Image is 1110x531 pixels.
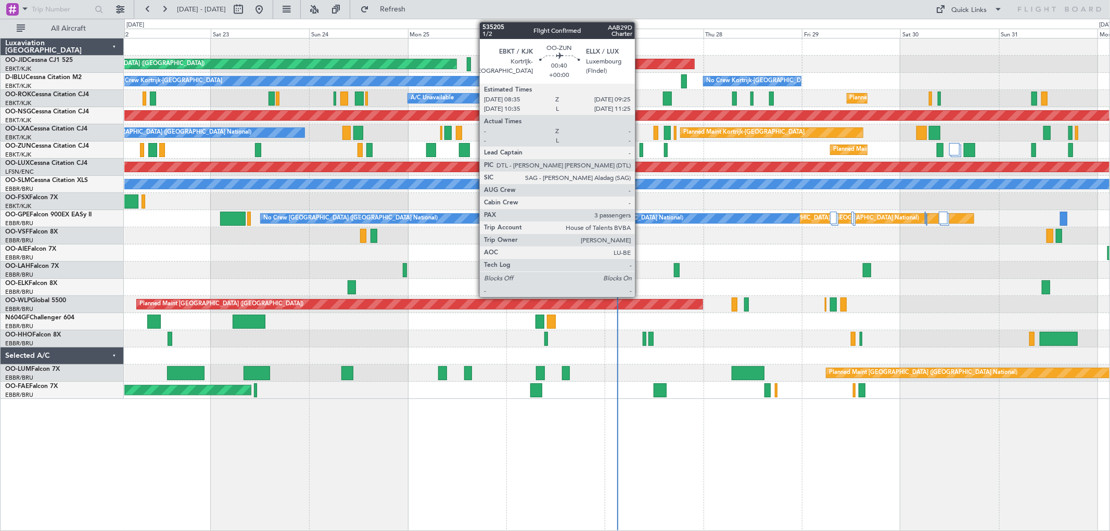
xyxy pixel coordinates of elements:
[5,229,58,235] a: OO-VSFFalcon 8X
[263,211,438,226] div: No Crew [GEOGRAPHIC_DATA] ([GEOGRAPHIC_DATA] National)
[5,383,29,390] span: OO-FAE
[355,1,418,18] button: Refresh
[112,29,211,38] div: Fri 22
[833,142,954,158] div: Planned Maint Kortrijk-[GEOGRAPHIC_DATA]
[5,92,89,98] a: OO-ROKCessna Citation CJ4
[5,65,31,73] a: EBKT/KJK
[5,263,30,269] span: OO-LAH
[5,246,56,252] a: OO-AIEFalcon 7X
[5,57,73,63] a: OO-JIDCessna CJ1 525
[5,322,33,330] a: EBBR/BRU
[5,99,31,107] a: EBKT/KJK
[605,29,703,38] div: Wed 27
[5,202,31,210] a: EBKT/KJK
[5,280,57,287] a: OO-ELKFalcon 8X
[5,288,33,296] a: EBBR/BRU
[5,168,34,176] a: LFSN/ENC
[309,29,407,38] div: Sun 24
[5,332,32,338] span: OO-HHO
[506,29,605,38] div: Tue 26
[5,297,66,304] a: OO-WLPGlobal 5500
[5,315,74,321] a: N604GFChallenger 604
[139,296,303,312] div: Planned Maint [GEOGRAPHIC_DATA] ([GEOGRAPHIC_DATA])
[999,29,1098,38] div: Sun 31
[5,212,30,218] span: OO-GPE
[371,6,415,13] span: Refresh
[5,82,31,90] a: EBKT/KJK
[731,211,919,226] div: Planned Maint [GEOGRAPHIC_DATA] ([GEOGRAPHIC_DATA] National)
[32,2,92,17] input: Trip Number
[115,73,222,89] div: No Crew Kortrijk-[GEOGRAPHIC_DATA]
[5,92,31,98] span: OO-ROK
[704,29,802,38] div: Thu 28
[952,5,987,16] div: Quick Links
[5,246,28,252] span: OO-AIE
[5,74,25,81] span: D-IBLU
[5,254,33,262] a: EBBR/BRU
[5,374,33,382] a: EBBR/BRU
[5,177,88,184] a: OO-SLMCessna Citation XLS
[5,332,61,338] a: OO-HHOFalcon 8X
[5,74,82,81] a: D-IBLUCessna Citation M2
[5,383,58,390] a: OO-FAEFalcon 7X
[5,126,30,132] span: OO-LXA
[5,109,31,115] span: OO-NSG
[683,125,805,140] div: Planned Maint Kortrijk-[GEOGRAPHIC_DATA]
[5,297,31,304] span: OO-WLP
[5,315,30,321] span: N604GF
[900,29,999,38] div: Sat 30
[5,160,30,166] span: OO-LUX
[5,271,33,279] a: EBBR/BRU
[5,366,31,372] span: OO-LUM
[27,25,110,32] span: All Aircraft
[5,366,60,372] a: OO-LUMFalcon 7X
[11,20,113,37] button: All Aircraft
[5,219,33,227] a: EBBR/BRU
[829,365,1017,381] div: Planned Maint [GEOGRAPHIC_DATA] ([GEOGRAPHIC_DATA] National)
[411,90,454,106] div: A/C Unavailable
[5,263,59,269] a: OO-LAHFalcon 7X
[484,56,598,72] div: AOG Maint Kortrijk-[GEOGRAPHIC_DATA]
[5,195,29,201] span: OO-FSX
[58,125,252,140] div: A/C Unavailable [GEOGRAPHIC_DATA] ([GEOGRAPHIC_DATA] National)
[177,5,226,14] span: [DATE] - [DATE]
[5,391,33,399] a: EBBR/BRU
[5,229,29,235] span: OO-VSF
[850,90,971,106] div: Planned Maint Kortrijk-[GEOGRAPHIC_DATA]
[802,29,900,38] div: Fri 29
[5,305,33,313] a: EBBR/BRU
[5,134,31,141] a: EBKT/KJK
[5,237,33,244] a: EBBR/BRU
[5,143,31,149] span: OO-ZUN
[5,340,33,347] a: EBBR/BRU
[5,116,31,124] a: EBKT/KJK
[5,126,87,132] a: OO-LXACessna Citation CJ4
[706,73,813,89] div: No Crew Kortrijk-[GEOGRAPHIC_DATA]
[5,212,92,218] a: OO-GPEFalcon 900EX EASy II
[5,151,31,159] a: EBKT/KJK
[211,29,309,38] div: Sat 23
[408,29,506,38] div: Mon 25
[126,21,144,30] div: [DATE]
[5,160,87,166] a: OO-LUXCessna Citation CJ4
[931,1,1008,18] button: Quick Links
[5,143,89,149] a: OO-ZUNCessna Citation CJ4
[5,280,29,287] span: OO-ELK
[5,195,58,201] a: OO-FSXFalcon 7X
[5,185,33,193] a: EBBR/BRU
[5,177,30,184] span: OO-SLM
[5,57,27,63] span: OO-JID
[5,109,89,115] a: OO-NSGCessna Citation CJ4
[509,211,683,226] div: No Crew [GEOGRAPHIC_DATA] ([GEOGRAPHIC_DATA] National)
